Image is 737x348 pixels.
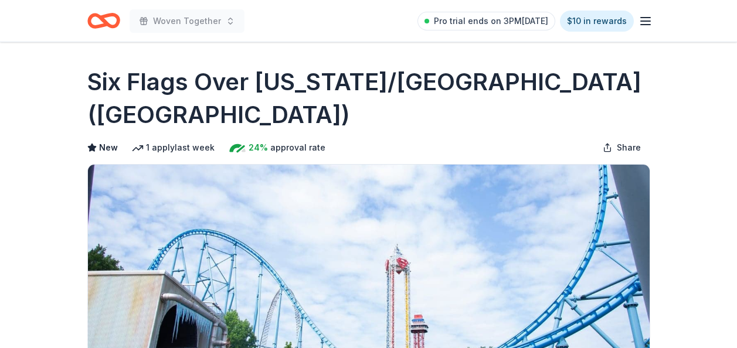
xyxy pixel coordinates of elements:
span: Woven Together [153,14,221,28]
button: Woven Together [130,9,244,33]
h1: Six Flags Over [US_STATE]/[GEOGRAPHIC_DATA] ([GEOGRAPHIC_DATA]) [87,66,650,131]
span: Share [617,141,641,155]
a: Pro trial ends on 3PM[DATE] [417,12,555,30]
span: approval rate [270,141,325,155]
span: 24% [249,141,268,155]
span: Pro trial ends on 3PM[DATE] [434,14,548,28]
div: 1 apply last week [132,141,215,155]
a: $10 in rewards [560,11,634,32]
span: New [99,141,118,155]
a: Home [87,7,120,35]
button: Share [593,136,650,159]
